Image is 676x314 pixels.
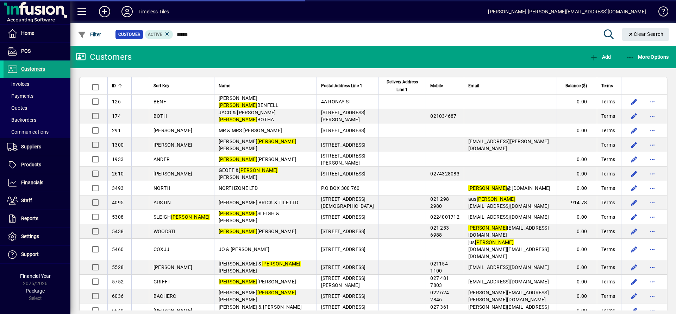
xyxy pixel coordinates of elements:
[468,264,549,270] span: [EMAIL_ADDRESS][DOMAIN_NAME]
[468,225,507,231] em: [PERSON_NAME]
[601,278,615,285] span: Terms
[468,290,549,302] span: [PERSON_NAME][EMAIL_ADDRESS][PERSON_NAME][DOMAIN_NAME]
[7,117,36,123] span: Backorders
[321,128,366,133] span: [STREET_ADDRESS]
[21,66,45,72] span: Customers
[4,174,70,192] a: Financials
[145,30,173,39] mat-chip: Activation Status: Active
[219,185,258,191] span: NORTHZONE LTD
[321,171,366,177] span: [STREET_ADDRESS]
[112,156,124,162] span: 1933
[430,196,449,209] span: 021 298 2980
[468,214,549,220] span: [EMAIL_ADDRESS][DOMAIN_NAME]
[647,139,658,150] button: More options
[154,142,192,148] span: [PERSON_NAME]
[628,139,640,150] button: Edit
[219,102,257,108] em: [PERSON_NAME]
[219,110,276,122] span: JACO & [PERSON_NAME] BOTHA
[171,214,209,220] em: [PERSON_NAME]
[93,5,116,18] button: Add
[7,129,49,135] span: Communications
[4,228,70,245] a: Settings
[112,142,124,148] span: 1300
[628,125,640,136] button: Edit
[430,275,449,288] span: 027 481 7803
[628,262,640,273] button: Edit
[628,154,640,165] button: Edit
[601,185,615,192] span: Terms
[624,51,671,63] button: More Options
[430,113,456,119] span: 021034687
[628,96,640,107] button: Edit
[557,275,597,289] td: 0.00
[601,82,613,90] span: Terms
[4,138,70,156] a: Suppliers
[647,197,658,208] button: More options
[116,5,138,18] button: Profile
[112,229,124,234] span: 5438
[118,31,140,38] span: Customer
[154,128,192,133] span: [PERSON_NAME]
[4,192,70,210] a: Staff
[430,261,448,274] span: 021154 1100
[653,1,667,24] a: Knowledge Base
[257,139,296,144] em: [PERSON_NAME]
[112,113,121,119] span: 174
[112,99,121,104] span: 126
[138,6,169,17] div: Timeless Tiles
[219,211,279,223] span: SLEIGH & [PERSON_NAME]
[588,51,613,63] button: Add
[468,185,551,191] span: @[DOMAIN_NAME]
[601,113,615,120] span: Terms
[154,229,176,234] span: WOODSTI
[321,246,366,252] span: [STREET_ADDRESS]
[628,31,664,37] span: Clear Search
[26,288,45,294] span: Package
[430,82,459,90] div: Mobile
[112,246,124,252] span: 5460
[383,78,421,94] span: Delivery Address Line 1
[647,154,658,165] button: More options
[557,196,597,210] td: 914.78
[647,244,658,255] button: More options
[4,126,70,138] a: Communications
[647,276,658,287] button: More options
[321,214,366,220] span: [STREET_ADDRESS]
[219,246,270,252] span: JO & [PERSON_NAME]
[4,78,70,90] a: Invoices
[557,210,597,224] td: 0.00
[112,264,124,270] span: 5528
[628,110,640,122] button: Edit
[239,167,277,173] em: [PERSON_NAME]
[468,82,479,90] span: Email
[4,90,70,102] a: Payments
[468,139,549,151] span: [EMAIL_ADDRESS][PERSON_NAME][DOMAIN_NAME]
[21,216,38,221] span: Reports
[601,228,615,235] span: Terms
[430,214,459,220] span: 0224001712
[601,246,615,253] span: Terms
[112,200,124,205] span: 4095
[561,82,593,90] div: Balance ($)
[321,142,366,148] span: [STREET_ADDRESS]
[257,290,296,295] em: [PERSON_NAME]
[557,181,597,196] td: 0.00
[468,279,549,284] span: [EMAIL_ADDRESS][DOMAIN_NAME]
[430,225,449,238] span: 021 253 6988
[112,279,124,284] span: 5752
[154,156,170,162] span: ANDER
[219,156,296,162] span: [PERSON_NAME]
[112,185,124,191] span: 3493
[21,144,41,149] span: Suppliers
[557,289,597,303] td: 0.00
[112,308,124,313] span: 6649
[557,167,597,181] td: 0.00
[321,185,360,191] span: P.O BOX 300 760
[628,244,640,255] button: Edit
[219,279,296,284] span: [PERSON_NAME]
[557,123,597,138] td: 0.00
[628,168,640,179] button: Edit
[21,30,34,36] span: Home
[622,28,669,41] button: Clear
[4,102,70,114] a: Quotes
